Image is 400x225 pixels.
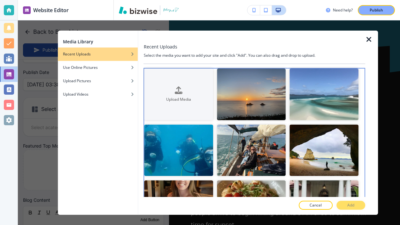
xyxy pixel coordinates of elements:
h4: Upload Pictures [63,78,91,84]
h4: Recent Uploads [63,51,91,57]
img: editor icon [23,6,31,14]
button: Upload Pictures [58,74,138,88]
h4: Upload Videos [63,91,88,97]
img: Your Logo [163,7,180,13]
button: Use Online Pictures [58,61,138,74]
p: Cancel [310,202,322,208]
h2: Media Library [63,38,93,45]
button: Publish [358,5,395,15]
img: Bizwise Logo [119,6,157,14]
h3: Need help? [333,7,353,13]
h3: Recent Uploads [144,43,177,50]
h2: Website Editor [33,6,69,14]
h4: Use Online Pictures [63,65,98,70]
button: Cancel [299,201,333,210]
p: Publish [370,7,383,13]
button: Recent Uploads [58,47,138,61]
button: Upload Videos [58,88,138,101]
h4: Select the media you want to add your site and click "Add". You can also drag and drop to upload. [144,53,365,58]
button: Upload Media [144,69,213,120]
h4: Upload Media [144,97,213,102]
